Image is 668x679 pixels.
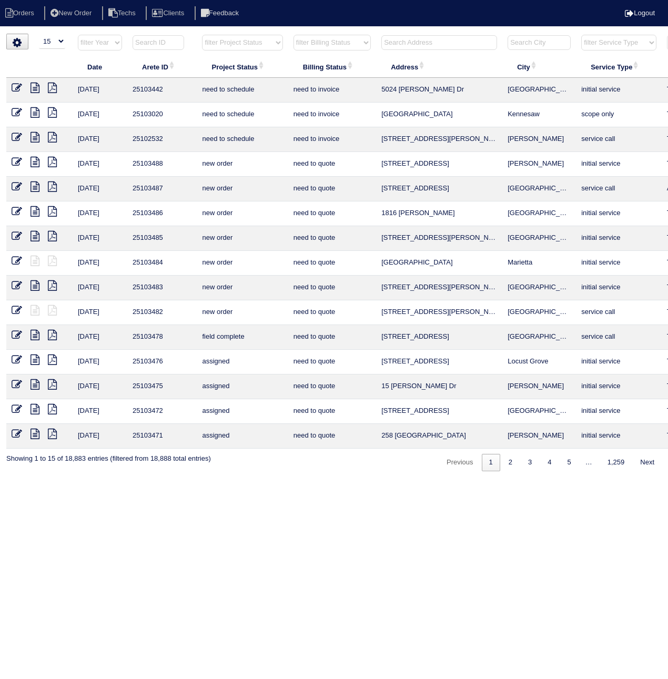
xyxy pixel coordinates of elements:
[540,454,559,471] a: 4
[576,350,661,374] td: initial service
[576,374,661,399] td: initial service
[502,152,576,177] td: [PERSON_NAME]
[376,424,502,449] td: 258 [GEOGRAPHIC_DATA]
[560,454,578,471] a: 5
[73,56,127,78] th: Date
[376,152,502,177] td: [STREET_ADDRESS]
[576,276,661,300] td: initial service
[502,276,576,300] td: [GEOGRAPHIC_DATA]
[197,325,288,350] td: field complete
[288,325,376,350] td: need to quote
[508,35,571,50] input: Search City
[73,325,127,350] td: [DATE]
[133,35,184,50] input: Search ID
[576,127,661,152] td: service call
[376,56,502,78] th: Address: activate to sort column ascending
[73,177,127,201] td: [DATE]
[502,399,576,424] td: [GEOGRAPHIC_DATA]
[376,201,502,226] td: 1816 [PERSON_NAME]
[73,152,127,177] td: [DATE]
[197,177,288,201] td: new order
[502,177,576,201] td: [GEOGRAPHIC_DATA]
[625,9,655,17] a: Logout
[502,201,576,226] td: [GEOGRAPHIC_DATA]
[127,127,197,152] td: 25102532
[197,251,288,276] td: new order
[502,350,576,374] td: Locust Grove
[576,177,661,201] td: service call
[288,78,376,103] td: need to invoice
[288,201,376,226] td: need to quote
[502,251,576,276] td: Marietta
[576,226,661,251] td: initial service
[127,399,197,424] td: 25103472
[146,9,193,17] a: Clients
[73,276,127,300] td: [DATE]
[376,374,502,399] td: 15 [PERSON_NAME] Dr
[127,251,197,276] td: 25103484
[502,226,576,251] td: [GEOGRAPHIC_DATA]
[195,6,247,21] li: Feedback
[288,103,376,127] td: need to invoice
[376,399,502,424] td: [STREET_ADDRESS]
[197,127,288,152] td: need to schedule
[381,35,497,50] input: Search Address
[521,454,539,471] a: 3
[127,325,197,350] td: 25103478
[376,251,502,276] td: [GEOGRAPHIC_DATA]
[73,300,127,325] td: [DATE]
[502,56,576,78] th: City: activate to sort column ascending
[127,177,197,201] td: 25103487
[127,424,197,449] td: 25103471
[576,424,661,449] td: initial service
[197,276,288,300] td: new order
[600,454,632,471] a: 1,259
[579,458,599,466] span: …
[127,374,197,399] td: 25103475
[576,251,661,276] td: initial service
[197,201,288,226] td: new order
[633,454,662,471] a: Next
[288,300,376,325] td: need to quote
[197,78,288,103] td: need to schedule
[376,350,502,374] td: [STREET_ADDRESS]
[502,424,576,449] td: [PERSON_NAME]
[376,325,502,350] td: [STREET_ADDRESS]
[127,56,197,78] th: Arete ID: activate to sort column ascending
[288,374,376,399] td: need to quote
[73,78,127,103] td: [DATE]
[44,9,100,17] a: New Order
[502,374,576,399] td: [PERSON_NAME]
[288,276,376,300] td: need to quote
[127,300,197,325] td: 25103482
[376,276,502,300] td: [STREET_ADDRESS][PERSON_NAME]
[73,350,127,374] td: [DATE]
[127,103,197,127] td: 25103020
[576,152,661,177] td: initial service
[127,226,197,251] td: 25103485
[501,454,520,471] a: 2
[502,127,576,152] td: [PERSON_NAME]
[288,177,376,201] td: need to quote
[146,6,193,21] li: Clients
[288,56,376,78] th: Billing Status: activate to sort column ascending
[502,103,576,127] td: Kennesaw
[576,201,661,226] td: initial service
[197,152,288,177] td: new order
[127,152,197,177] td: 25103488
[102,6,144,21] li: Techs
[502,300,576,325] td: [GEOGRAPHIC_DATA]
[502,78,576,103] td: [GEOGRAPHIC_DATA]
[288,127,376,152] td: need to invoice
[6,449,211,463] div: Showing 1 to 15 of 18,883 entries (filtered from 18,888 total entries)
[288,424,376,449] td: need to quote
[127,350,197,374] td: 25103476
[376,103,502,127] td: [GEOGRAPHIC_DATA]
[73,399,127,424] td: [DATE]
[288,399,376,424] td: need to quote
[376,300,502,325] td: [STREET_ADDRESS][PERSON_NAME]
[73,103,127,127] td: [DATE]
[73,127,127,152] td: [DATE]
[288,226,376,251] td: need to quote
[73,251,127,276] td: [DATE]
